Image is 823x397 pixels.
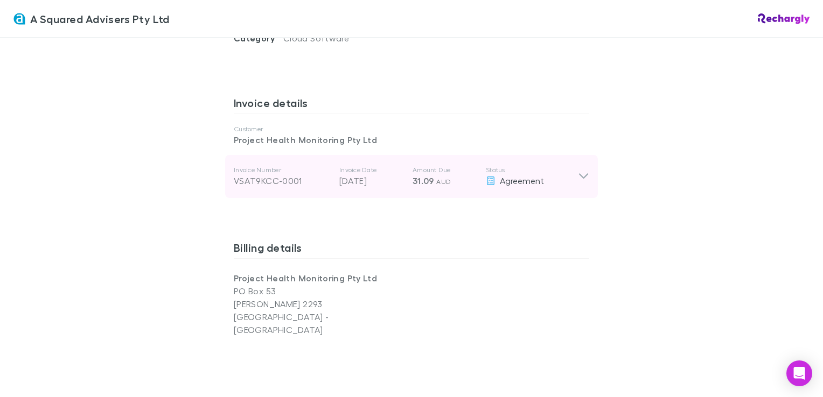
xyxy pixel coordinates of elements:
[234,272,412,285] p: Project Health Monitoring Pty Ltd
[486,166,578,174] p: Status
[758,13,810,24] img: Rechargly Logo
[234,297,412,310] p: [PERSON_NAME] 2293
[413,166,477,174] p: Amount Due
[13,12,26,25] img: A Squared Advisers Pty Ltd's Logo
[234,96,589,114] h3: Invoice details
[500,175,544,186] span: Agreement
[234,310,412,336] p: [GEOGRAPHIC_DATA] - [GEOGRAPHIC_DATA]
[339,174,404,187] p: [DATE]
[234,166,331,174] p: Invoice Number
[786,360,812,386] div: Open Intercom Messenger
[234,174,331,187] div: VSAT9KCC-0001
[234,241,589,258] h3: Billing details
[413,175,434,186] span: 31.09
[225,155,598,198] div: Invoice NumberVSAT9KCC-0001Invoice Date[DATE]Amount Due31.09 AUDStatusAgreement
[234,133,589,146] p: Project Health Monitoring Pty Ltd
[30,11,170,27] span: A Squared Advisers Pty Ltd
[234,33,283,44] span: Category
[436,178,451,186] span: AUD
[234,125,589,133] p: Customer
[339,166,404,174] p: Invoice Date
[234,285,412,297] p: PO Box 53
